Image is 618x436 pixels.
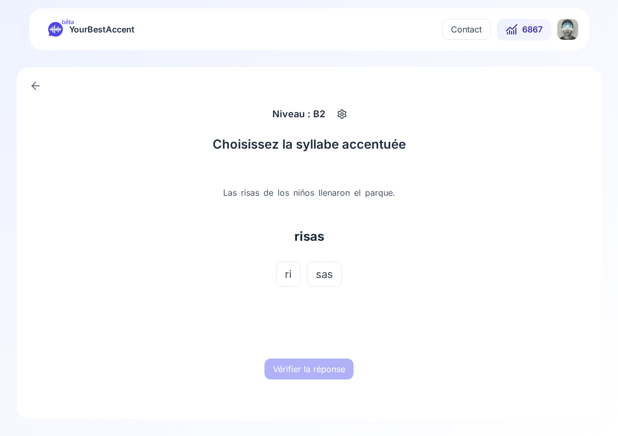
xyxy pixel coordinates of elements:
[363,182,398,203] button: parque.
[497,19,551,40] button: 6867
[264,359,354,379] button: Vérifier la réponse
[221,186,239,199] span: Las
[239,186,261,199] span: risas
[291,182,316,203] button: niños
[146,136,472,153] div: Choisissez la syllabe accentuée
[316,186,352,199] span: llenaron
[40,22,143,37] a: bêtaYourBestAccent
[294,228,324,245] div: risas
[221,182,239,203] button: Las
[239,182,261,203] button: risas
[522,23,543,36] span: 6867
[276,262,301,287] button: ri
[275,182,291,203] button: los
[442,19,491,40] button: Contact
[261,182,275,203] button: de
[268,105,329,124] div: Niveau : B2
[275,186,291,199] span: los
[316,267,333,282] span: sas
[291,186,316,199] span: niños
[352,186,363,199] span: el
[363,186,398,199] span: parque.
[268,105,350,124] button: Niveau : B2
[307,262,342,287] button: sas
[69,22,135,37] span: YourBestAccent
[261,186,275,199] span: de
[285,267,292,282] span: ri
[557,19,578,40] img: SE
[316,182,352,203] button: llenaron
[62,18,74,26] span: bêta
[352,182,363,203] button: el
